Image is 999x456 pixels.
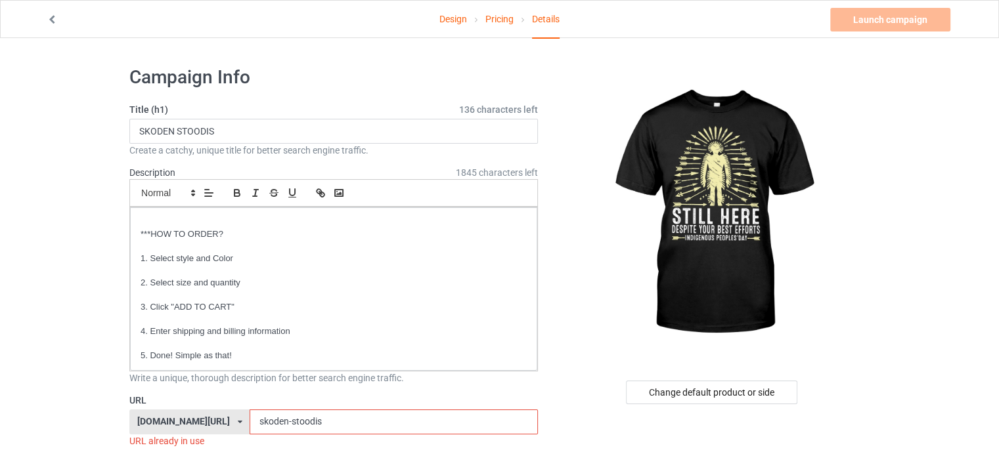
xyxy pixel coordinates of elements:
[129,66,538,89] h1: Campaign Info
[129,371,538,384] div: Write a unique, thorough description for better search engine traffic.
[141,325,527,338] p: 4. Enter shipping and billing information
[439,1,467,37] a: Design
[129,144,538,157] div: Create a catchy, unique title for better search engine traffic.
[141,301,527,314] p: 3. Click "ADD TO CART"
[141,228,527,241] p: ***HOW TO ORDER?
[129,103,538,116] label: Title (h1)
[626,381,797,404] div: Change default product or side
[141,253,527,265] p: 1. Select style and Color
[129,167,175,178] label: Description
[532,1,560,39] div: Details
[129,434,538,447] div: URL already in use
[141,350,527,362] p: 5. Done! Simple as that!
[141,277,527,289] p: 2. Select size and quantity
[129,394,538,407] label: URL
[137,417,230,426] div: [DOMAIN_NAME][URL]
[456,166,538,179] span: 1845 characters left
[485,1,514,37] a: Pricing
[459,103,538,116] span: 136 characters left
